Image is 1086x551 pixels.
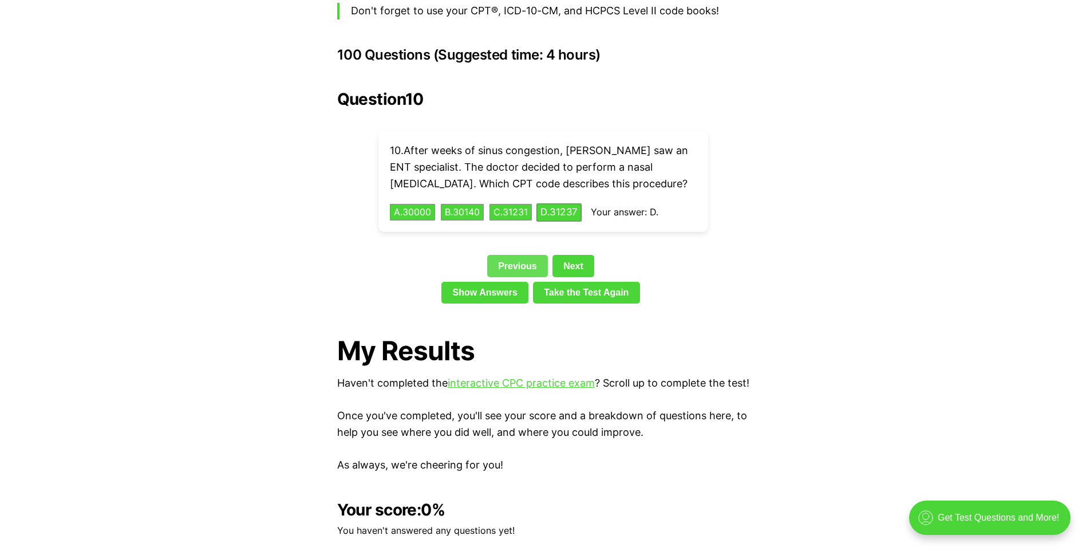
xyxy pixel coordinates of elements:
h3: 100 Questions (Suggested time: 4 hours) [337,47,749,63]
p: Haven't completed the ? Scroll up to complete the test! [337,375,749,392]
b: 0 % [421,500,445,519]
a: interactive CPC practice exam [448,377,595,389]
h2: Question 10 [337,90,749,108]
span: Your answer: D. [591,206,658,218]
button: D.31237 [536,203,582,221]
button: A.30000 [390,204,435,221]
blockquote: Don't forget to use your CPT®, ICD-10-CM, and HCPCS Level II code books! [337,3,749,19]
p: As always, we're cheering for you! [337,457,749,474]
iframe: portal-trigger [899,495,1086,551]
h2: Your score: [337,501,749,519]
a: Show Answers [441,282,528,304]
p: You haven't answered any questions yet! [337,524,749,538]
h1: My Results [337,336,749,366]
a: Take the Test Again [533,282,640,304]
a: Previous [487,255,548,277]
p: 10 . After weeks of sinus congestion, [PERSON_NAME] saw an ENT specialist. The doctor decided to ... [390,143,697,192]
button: C.31231 [489,204,532,221]
a: Next [552,255,594,277]
p: Once you've completed, you'll see your score and a breakdown of questions here, to help you see w... [337,408,749,441]
button: B.30140 [441,204,484,221]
